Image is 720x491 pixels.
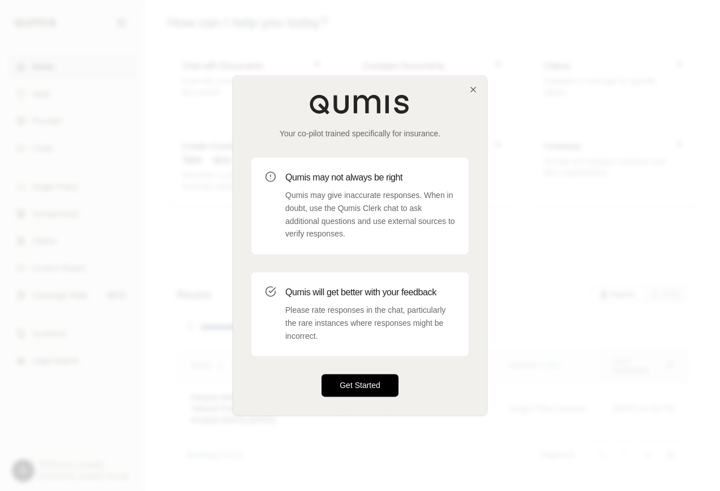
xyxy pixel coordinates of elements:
p: Your co-pilot trained specifically for insurance. [251,128,469,139]
p: Qumis may give inaccurate responses. When in doubt, use the Qumis Clerk chat to ask additional qu... [285,189,455,240]
button: Get Started [322,374,398,397]
h3: Qumis will get better with your feedback [285,286,455,299]
h3: Qumis may not always be right [285,171,455,184]
p: Please rate responses in the chat, particularly the rare instances where responses might be incor... [285,304,455,342]
img: Qumis Logo [309,94,411,114]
